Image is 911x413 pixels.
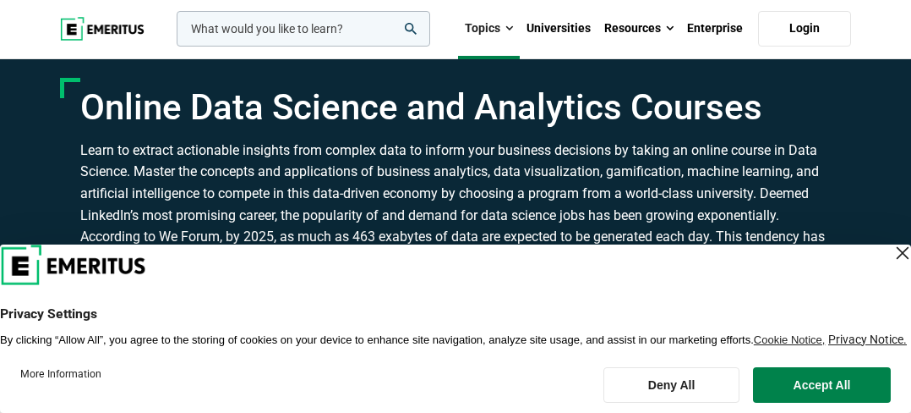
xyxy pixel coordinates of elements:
a: Login [758,11,851,47]
h1: Online Data Science and Analytics Courses [80,86,831,129]
input: woocommerce-product-search-field-0 [177,11,430,47]
h3: Learn to extract actionable insights from complex data to inform your business decisions by takin... [80,140,831,334]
